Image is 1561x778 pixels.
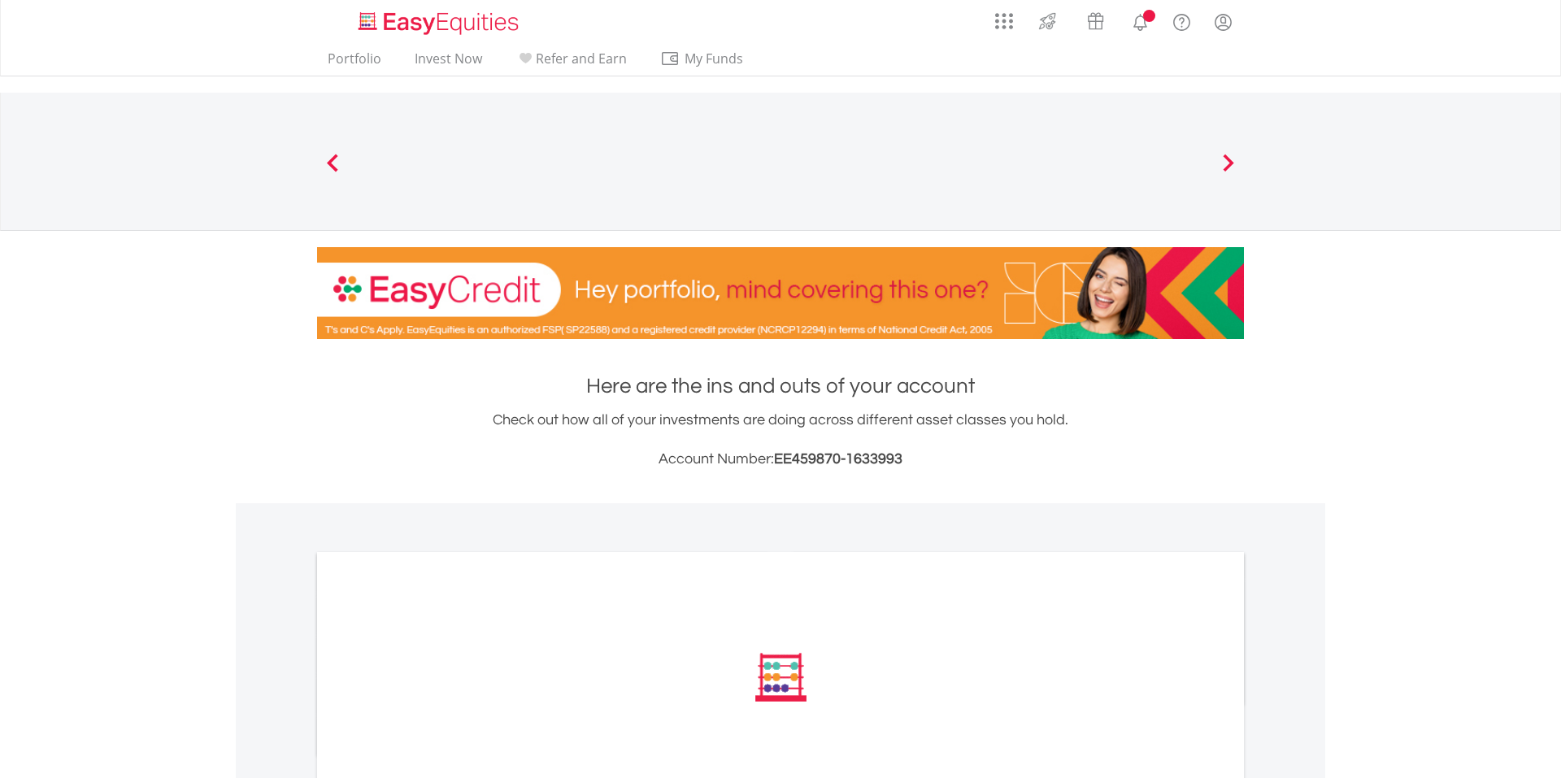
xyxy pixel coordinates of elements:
[536,50,627,67] span: Refer and Earn
[1072,4,1120,34] a: Vouchers
[408,50,489,76] a: Invest Now
[1120,4,1161,37] a: Notifications
[352,4,525,37] a: Home page
[995,12,1013,30] img: grid-menu-icon.svg
[317,448,1244,471] h3: Account Number:
[1034,8,1061,34] img: thrive-v2.svg
[1161,4,1202,37] a: FAQ's and Support
[317,409,1244,471] div: Check out how all of your investments are doing across different asset classes you hold.
[321,50,388,76] a: Portfolio
[355,10,525,37] img: EasyEquities_Logo.png
[774,451,902,467] span: EE459870-1633993
[985,4,1024,30] a: AppsGrid
[317,247,1244,339] img: EasyCredit Promotion Banner
[1202,4,1244,40] a: My Profile
[509,50,633,76] a: Refer and Earn
[317,372,1244,401] h1: Here are the ins and outs of your account
[1082,8,1109,34] img: vouchers-v2.svg
[660,48,767,69] span: My Funds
